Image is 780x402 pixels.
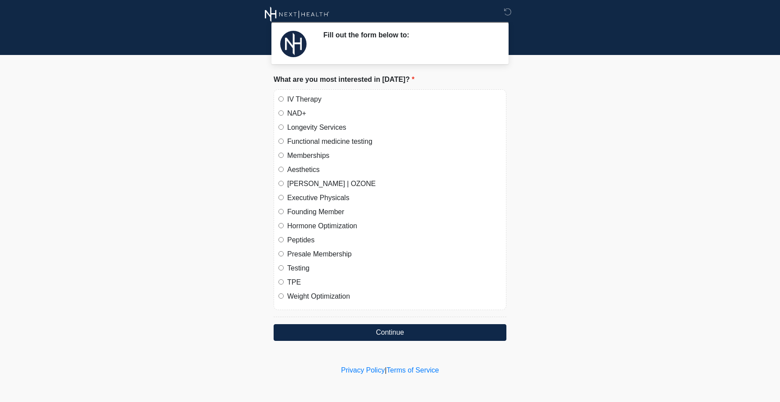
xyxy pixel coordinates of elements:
[287,249,502,259] label: Presale Membership
[278,279,284,285] input: TPE
[274,324,506,341] button: Continue
[287,108,502,119] label: NAD+
[287,150,502,161] label: Memberships
[278,251,284,256] input: Presale Membership
[287,263,502,274] label: Testing
[278,96,284,102] input: IV Therapy
[278,167,284,172] input: Aesthetics
[287,207,502,217] label: Founding Member
[287,193,502,203] label: Executive Physicals
[278,237,284,242] input: Peptides
[341,366,385,374] a: Privacy Policy
[278,153,284,158] input: Memberships
[278,124,284,130] input: Longevity Services
[287,122,502,133] label: Longevity Services
[287,179,502,189] label: [PERSON_NAME] | OZONE
[278,265,284,270] input: Testing
[287,94,502,105] label: IV Therapy
[278,293,284,299] input: Weight Optimization
[323,31,493,39] h2: Fill out the form below to:
[280,31,307,57] img: Agent Avatar
[278,181,284,186] input: [PERSON_NAME] | OZONE
[287,235,502,245] label: Peptides
[287,136,502,147] label: Functional medicine testing
[278,195,284,200] input: Executive Physicals
[278,223,284,228] input: Hormone Optimization
[278,209,284,214] input: Founding Member
[287,164,502,175] label: Aesthetics
[287,221,502,231] label: Hormone Optimization
[385,366,386,374] a: |
[278,139,284,144] input: Functional medicine testing
[287,277,502,288] label: TPE
[287,291,502,302] label: Weight Optimization
[278,110,284,116] input: NAD+
[386,366,439,374] a: Terms of Service
[274,74,415,85] label: What are you most interested in [DATE]?
[265,7,329,22] img: Next Health Wellness Logo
